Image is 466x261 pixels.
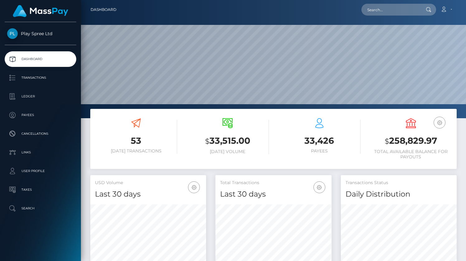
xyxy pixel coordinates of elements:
[7,28,18,39] img: Play Spree Ltd
[7,110,74,120] p: Payees
[7,166,74,176] p: User Profile
[5,107,76,123] a: Payees
[370,135,452,147] h3: 258,829.97
[95,189,201,200] h4: Last 30 days
[186,135,269,147] h3: 33,515.00
[7,148,74,157] p: Links
[220,180,327,186] h5: Total Transactions
[361,4,420,16] input: Search...
[5,145,76,160] a: Links
[7,129,74,138] p: Cancellations
[7,204,74,213] p: Search
[5,51,76,67] a: Dashboard
[5,126,76,142] a: Cancellations
[5,89,76,104] a: Ledger
[7,92,74,101] p: Ledger
[385,137,389,146] small: $
[346,189,452,200] h4: Daily Distribution
[95,135,177,147] h3: 53
[370,149,452,160] h6: Total Available Balance for Payouts
[5,201,76,216] a: Search
[7,54,74,64] p: Dashboard
[7,73,74,82] p: Transactions
[5,163,76,179] a: User Profile
[205,137,209,146] small: $
[278,135,360,147] h3: 33,426
[95,180,201,186] h5: USD Volume
[278,148,360,154] h6: Payees
[220,189,327,200] h4: Last 30 days
[346,180,452,186] h5: Transactions Status
[5,70,76,86] a: Transactions
[13,5,68,17] img: MassPay Logo
[5,31,76,36] span: Play Spree Ltd
[91,3,116,16] a: Dashboard
[7,185,74,194] p: Taxes
[186,149,269,154] h6: [DATE] Volume
[95,148,177,154] h6: [DATE] Transactions
[5,182,76,198] a: Taxes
